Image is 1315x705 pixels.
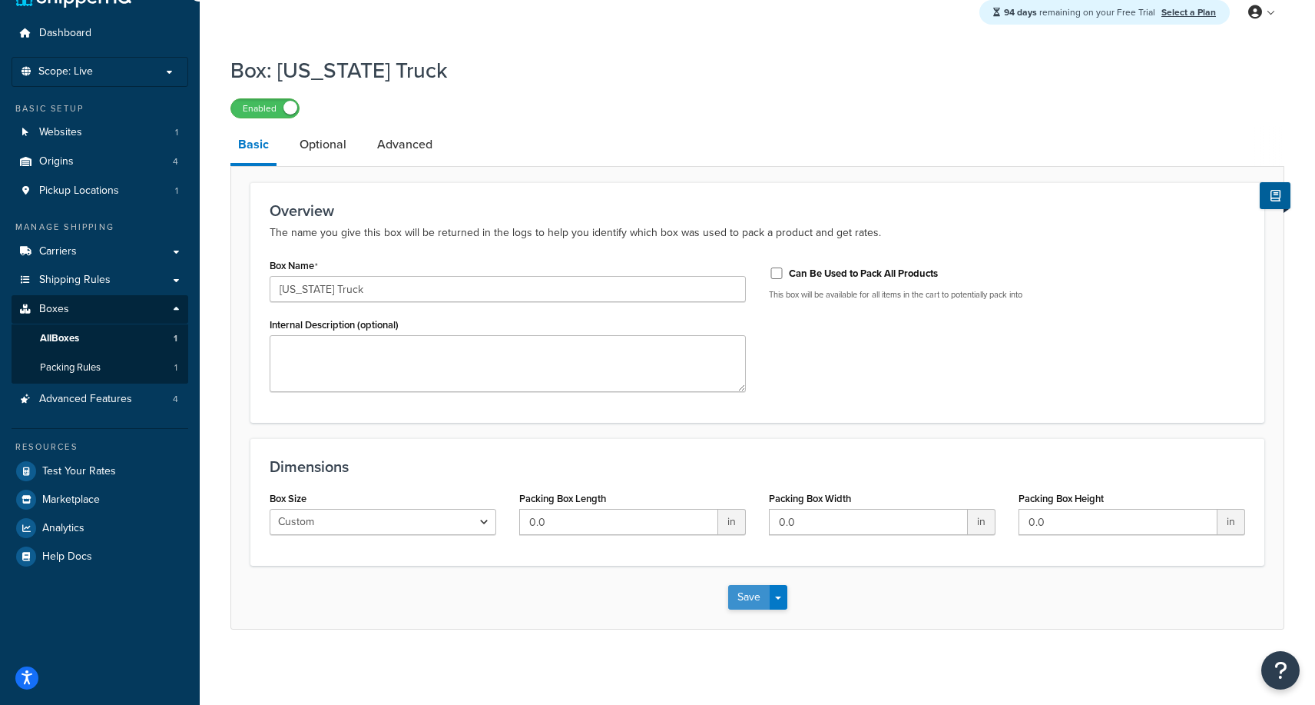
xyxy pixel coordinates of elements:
a: Advanced Features4 [12,385,188,414]
a: Shipping Rules [12,266,188,294]
span: 1 [175,185,178,198]
li: Origins [12,148,188,176]
h3: Dimensions [270,458,1245,475]
label: Enabled [231,99,299,118]
div: Resources [12,441,188,454]
span: in [1217,509,1245,535]
span: in [968,509,995,535]
label: Box Size [270,493,306,504]
li: Packing Rules [12,354,188,382]
span: Pickup Locations [39,185,119,198]
span: 1 [174,361,177,374]
a: Dashboard [12,19,188,48]
span: Carriers [39,245,77,258]
li: Boxes [12,295,188,383]
span: Advanced Features [39,393,132,406]
a: Help Docs [12,543,188,570]
span: 4 [173,155,178,168]
span: Shipping Rules [39,274,111,287]
span: Marketplace [42,494,100,507]
div: Manage Shipping [12,221,188,234]
span: 1 [174,332,177,345]
span: All Boxes [40,332,79,345]
a: Boxes [12,295,188,324]
a: Websites1 [12,118,188,147]
span: Analytics [42,522,84,535]
label: Packing Box Height [1019,493,1104,504]
span: Dashboard [39,27,91,40]
span: Scope: Live [38,65,93,78]
li: Advanced Features [12,385,188,414]
span: 1 [175,126,178,139]
a: Select a Plan [1161,5,1216,19]
h3: Overview [270,202,1245,219]
a: Pickup Locations1 [12,177,188,205]
a: AllBoxes1 [12,324,188,353]
a: Optional [292,126,354,163]
a: Marketplace [12,486,188,514]
a: Basic [230,126,277,166]
h1: Box: [US_STATE] Truck [230,55,1265,85]
span: Help Docs [42,550,92,564]
a: Test Your Rates [12,457,188,485]
button: Save [728,585,770,610]
button: Open Resource Center [1261,651,1300,690]
label: Box Name [270,260,318,272]
label: Packing Box Length [519,493,606,504]
p: The name you give this box will be returned in the logs to help you identify which box was used t... [270,224,1245,242]
strong: 94 days [1004,5,1037,19]
div: Basic Setup [12,102,188,115]
label: Packing Box Width [769,493,851,504]
span: Websites [39,126,82,139]
a: Packing Rules1 [12,354,188,382]
a: Carriers [12,238,188,266]
p: This box will be available for all items in the cart to potentially pack into [769,289,1245,301]
span: Test Your Rates [42,465,116,478]
a: Advanced [369,126,440,163]
label: Can Be Used to Pack All Products [789,267,938,281]
span: in [718,509,746,535]
a: Analytics [12,514,188,542]
label: Internal Description (optional) [270,319,399,331]
span: Packing Rules [40,361,101,374]
li: Pickup Locations [12,177,188,205]
span: 4 [173,393,178,406]
a: Origins4 [12,148,188,176]
button: Show Help Docs [1260,182,1290,209]
span: Origins [39,155,74,168]
span: Boxes [39,303,69,316]
span: remaining on your Free Trial [1004,5,1158,19]
li: Websites [12,118,188,147]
